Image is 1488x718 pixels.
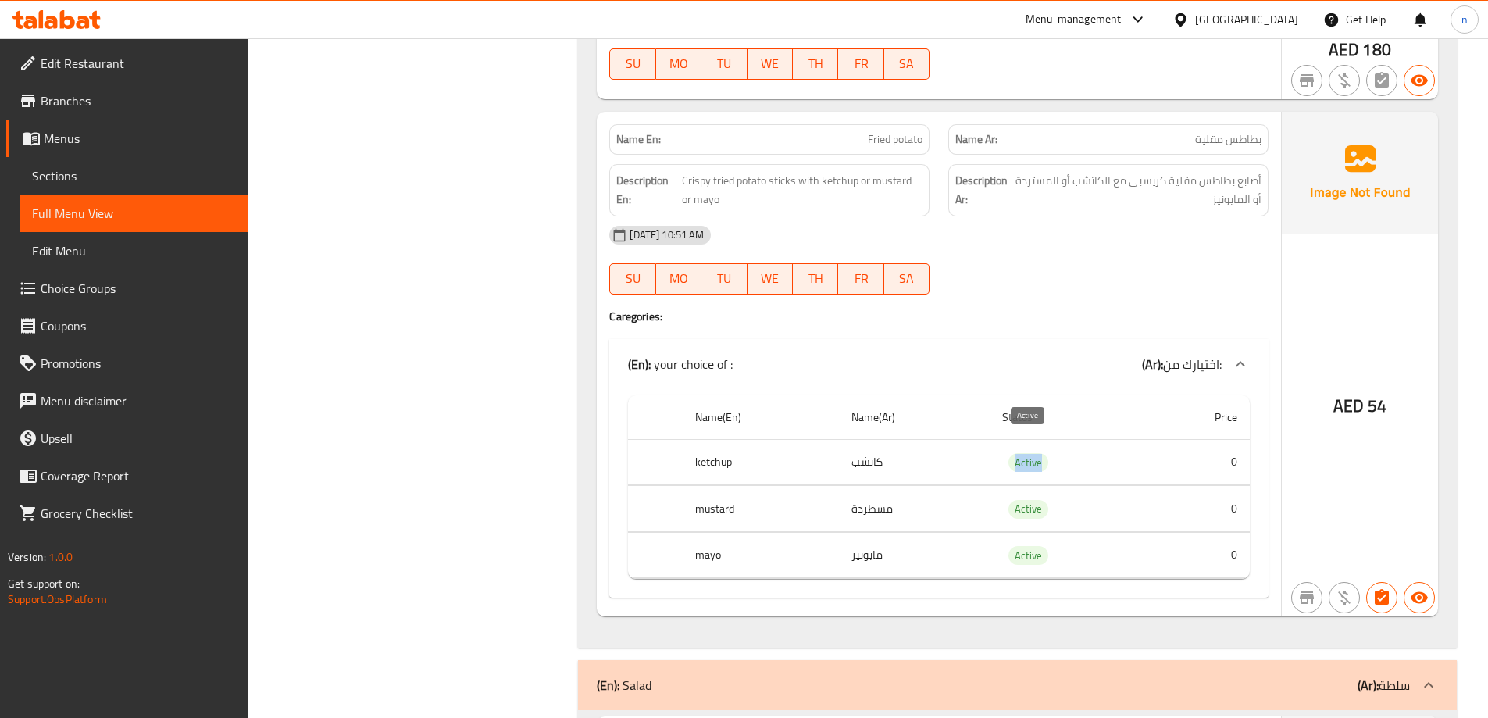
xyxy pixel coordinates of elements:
[683,395,838,440] th: Name(En)
[844,52,877,75] span: FR
[1008,546,1048,565] div: Active
[884,48,930,80] button: SA
[44,129,236,148] span: Menus
[708,267,740,290] span: TU
[623,227,710,242] span: [DATE] 10:51 AM
[616,267,649,290] span: SU
[884,263,930,295] button: SA
[1015,171,1261,209] span: أصابع بطاطس مقلية كريسبي مع الكاتشب أو المستردة أو المايونيز
[41,354,236,373] span: Promotions
[6,82,248,120] a: Branches
[662,52,695,75] span: MO
[1333,391,1364,421] span: AED
[48,547,73,567] span: 1.0.0
[838,48,883,80] button: FR
[1142,352,1163,376] b: (Ar):
[839,486,990,532] td: مسطردة
[656,263,701,295] button: MO
[1358,676,1410,695] p: سلطة
[748,263,793,295] button: WE
[41,429,236,448] span: Upsell
[1461,11,1468,28] span: n
[990,395,1145,440] th: Status
[1008,500,1048,518] span: Active
[1329,582,1360,613] button: Purchased item
[1366,582,1397,613] button: Has choices
[754,267,787,290] span: WE
[6,495,248,532] a: Grocery Checklist
[799,267,832,290] span: TH
[1195,11,1298,28] div: [GEOGRAPHIC_DATA]
[20,157,248,195] a: Sections
[1329,34,1359,65] span: AED
[890,267,923,290] span: SA
[8,547,46,567] span: Version:
[701,48,747,80] button: TU
[41,466,236,485] span: Coverage Report
[1145,439,1250,485] td: 0
[1404,65,1435,96] button: Available
[1195,131,1261,148] span: بطاطس مقلية
[6,457,248,495] a: Coverage Report
[682,171,922,209] span: Crispy fried potato sticks with ketchup or mustard or mayo
[955,131,997,148] strong: Name Ar:
[8,573,80,594] span: Get support on:
[6,345,248,382] a: Promotions
[6,420,248,457] a: Upsell
[683,532,838,578] th: mayo
[683,439,838,485] th: ketchup
[839,395,990,440] th: Name(Ar)
[955,171,1011,209] strong: Description Ar:
[799,52,832,75] span: TH
[708,52,740,75] span: TU
[1145,395,1250,440] th: Price
[1026,10,1122,29] div: Menu-management
[1368,391,1386,421] span: 54
[609,339,1269,389] div: (En): your choice of :(Ar):اختيارك من:
[628,355,733,373] p: your choice of :
[597,676,651,695] p: Salad
[839,439,990,485] td: كاتشب
[1008,454,1048,472] span: Active
[890,52,923,75] span: SA
[41,279,236,298] span: Choice Groups
[32,166,236,185] span: Sections
[1366,65,1397,96] button: Not has choices
[6,270,248,307] a: Choice Groups
[609,263,655,295] button: SU
[616,52,649,75] span: SU
[1008,547,1048,565] span: Active
[1163,352,1222,376] span: اختيارك من:
[793,263,838,295] button: TH
[662,267,695,290] span: MO
[8,589,107,609] a: Support.OpsPlatform
[1362,34,1390,65] span: 180
[6,120,248,157] a: Menus
[838,263,883,295] button: FR
[683,486,838,532] th: mustard
[1329,65,1360,96] button: Purchased item
[41,316,236,335] span: Coupons
[656,48,701,80] button: MO
[1282,112,1438,234] img: Ae5nvW7+0k+MAAAAAElFTkSuQmCC
[20,195,248,232] a: Full Menu View
[754,52,787,75] span: WE
[1008,500,1048,519] div: Active
[41,54,236,73] span: Edit Restaurant
[1291,582,1322,613] button: Not branch specific item
[578,660,1457,710] div: (En): Salad(Ar):سلطة
[41,504,236,523] span: Grocery Checklist
[6,382,248,420] a: Menu disclaimer
[1145,486,1250,532] td: 0
[793,48,838,80] button: TH
[1145,532,1250,578] td: 0
[597,673,619,697] b: (En):
[844,267,877,290] span: FR
[616,171,679,209] strong: Description En:
[6,45,248,82] a: Edit Restaurant
[628,395,1250,580] table: choices table
[20,232,248,270] a: Edit Menu
[41,91,236,110] span: Branches
[868,131,922,148] span: Fried potato
[32,204,236,223] span: Full Menu View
